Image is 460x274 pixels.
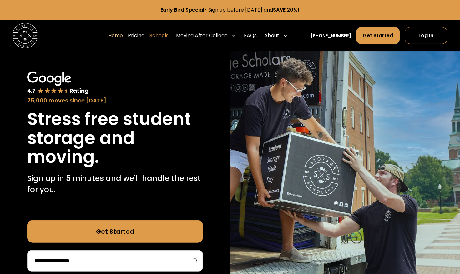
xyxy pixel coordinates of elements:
[27,72,89,95] img: Google 4.7 star rating
[264,32,279,39] div: About
[149,27,169,44] a: Schools
[311,32,351,39] a: [PHONE_NUMBER]
[128,27,144,44] a: Pricing
[108,27,123,44] a: Home
[161,6,300,13] a: Early Bird Special- Sign up before [DATE] andSAVE 20%!
[273,6,300,13] strong: SAVE 20%!
[13,23,38,48] img: Storage Scholars main logo
[27,96,203,105] div: 75,000 moves since [DATE]
[174,27,239,44] div: Moving After College
[405,27,447,44] a: Log In
[356,27,400,44] a: Get Started
[262,27,291,44] div: About
[244,27,257,44] a: FAQs
[27,173,203,195] p: Sign up in 5 minutes and we'll handle the rest for you.
[161,6,205,13] strong: Early Bird Special
[27,220,203,243] a: Get Started
[27,110,203,167] h1: Stress free student storage and moving.
[176,32,228,39] div: Moving After College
